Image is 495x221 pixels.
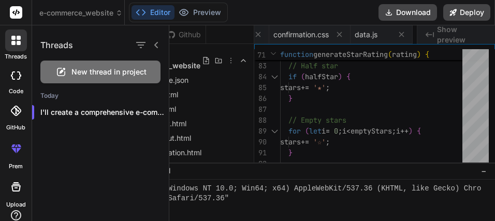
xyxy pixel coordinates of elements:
button: Deploy [443,4,490,21]
label: Upload [6,200,26,209]
span: e-commerce_website [39,8,123,18]
label: prem [9,162,23,171]
p: I'll create a comprehensive e-commerce w... [40,107,169,117]
button: Preview [174,5,225,20]
label: GitHub [6,123,25,132]
h1: Threads [40,39,73,51]
span: New thread in project [71,67,147,77]
button: Editor [132,5,174,20]
button: Download [378,4,437,21]
label: code [9,87,23,96]
h2: Today [32,92,169,100]
label: threads [5,52,27,61]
